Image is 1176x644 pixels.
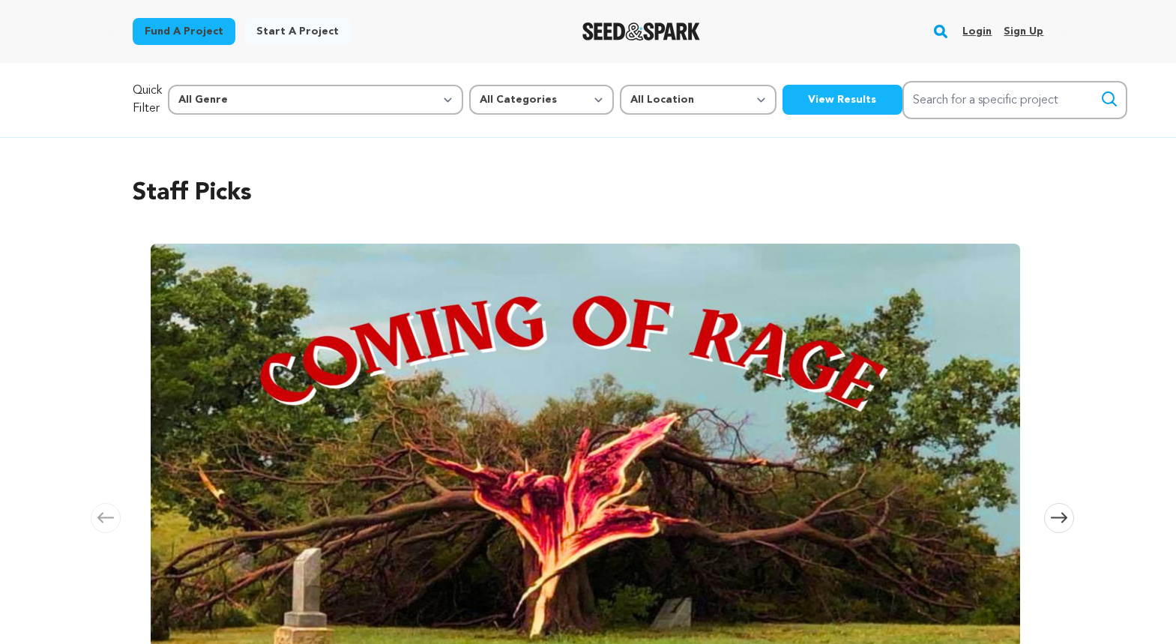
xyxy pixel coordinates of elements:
[783,85,902,115] button: View Results
[1004,19,1043,43] a: Sign up
[582,22,700,40] img: Seed&Spark Logo Dark Mode
[244,18,351,45] a: Start a project
[902,81,1127,119] input: Search for a specific project
[962,19,992,43] a: Login
[582,22,700,40] a: Seed&Spark Homepage
[133,180,1044,208] h2: Staff Picks
[133,18,235,45] a: Fund a project
[133,82,162,118] p: Quick Filter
